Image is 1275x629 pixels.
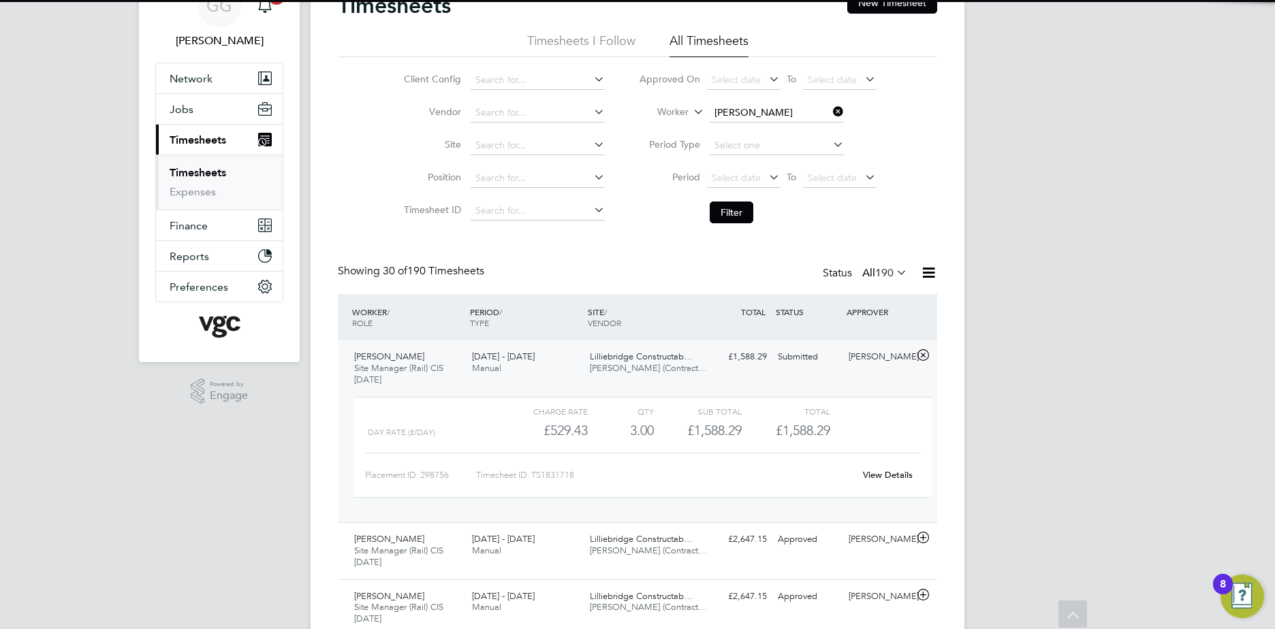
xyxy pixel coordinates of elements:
[210,378,248,390] span: Powered by
[354,362,443,385] span: Site Manager (Rail) CIS [DATE]
[741,306,766,317] span: TOTAL
[156,155,283,210] div: Timesheets
[472,601,501,613] span: Manual
[400,106,461,118] label: Vendor
[772,585,843,608] div: Approved
[349,300,467,335] div: WORKER
[588,403,654,419] div: QTY
[590,545,707,556] span: [PERSON_NAME] (Contract…
[783,70,800,88] span: To
[354,545,443,568] span: Site Manager (Rail) CIS [DATE]
[170,133,226,146] span: Timesheets
[383,264,407,278] span: 30 of
[710,201,753,223] button: Filter
[590,362,707,374] span: [PERSON_NAME] (Contract…
[467,300,584,335] div: PERIOD
[1221,575,1264,618] button: Open Resource Center, 8 new notifications
[702,346,772,368] div: £1,588.29
[863,469,913,481] a: View Details
[470,317,489,328] span: TYPE
[500,403,588,419] div: Charge rate
[843,528,914,551] div: [PERSON_NAME]
[590,351,693,362] span: Lilliebridge Constructab…
[210,390,248,402] span: Engage
[472,590,535,602] span: [DATE] - [DATE]
[170,280,228,293] span: Preferences
[156,94,283,124] button: Jobs
[400,73,461,85] label: Client Config
[590,590,693,602] span: Lilliebridge Constructab…
[776,422,830,438] span: £1,588.29
[354,533,424,545] span: [PERSON_NAME]
[170,185,216,198] a: Expenses
[843,585,914,608] div: [PERSON_NAME]
[710,103,844,123] input: Search for...
[387,306,390,317] span: /
[156,63,283,93] button: Network
[710,136,844,155] input: Select one
[590,533,693,545] span: Lilliebridge Constructab…
[472,351,535,362] span: [DATE] - [DATE]
[808,74,857,86] span: Select date
[702,585,772,608] div: £2,647.15
[639,138,700,150] label: Period Type
[400,171,461,183] label: Position
[471,201,605,221] input: Search for...
[808,172,857,184] span: Select date
[170,103,193,116] span: Jobs
[156,272,283,302] button: Preferences
[338,264,487,278] div: Showing
[400,138,461,150] label: Site
[354,601,443,624] span: Site Manager (Rail) CIS [DATE]
[712,74,761,86] span: Select date
[584,300,702,335] div: SITE
[527,33,635,57] li: Timesheets I Follow
[772,528,843,551] div: Approved
[654,419,742,442] div: £1,588.29
[702,528,772,551] div: £2,647.15
[170,72,212,85] span: Network
[499,306,502,317] span: /
[365,464,476,486] div: Placement ID: 298756
[352,317,373,328] span: ROLE
[639,73,700,85] label: Approved On
[1220,584,1226,602] div: 8
[156,125,283,155] button: Timesheets
[588,419,654,442] div: 3.00
[823,264,910,283] div: Status
[639,171,700,183] label: Period
[604,306,607,317] span: /
[199,316,240,338] img: vgcgroup-logo-retina.png
[862,266,907,280] label: All
[875,266,894,280] span: 190
[742,403,830,419] div: Total
[588,317,621,328] span: VENDOR
[654,403,742,419] div: Sub Total
[155,316,283,338] a: Go to home page
[383,264,484,278] span: 190 Timesheets
[772,300,843,324] div: STATUS
[772,346,843,368] div: Submitted
[156,241,283,271] button: Reports
[170,219,208,232] span: Finance
[712,172,761,184] span: Select date
[400,204,461,216] label: Timesheet ID
[170,166,226,179] a: Timesheets
[500,419,588,442] div: £529.43
[670,33,749,57] li: All Timesheets
[471,136,605,155] input: Search for...
[354,351,424,362] span: [PERSON_NAME]
[590,601,707,613] span: [PERSON_NAME] (Contract…
[472,533,535,545] span: [DATE] - [DATE]
[627,106,689,119] label: Worker
[170,250,209,263] span: Reports
[471,169,605,188] input: Search for...
[471,71,605,90] input: Search for...
[368,428,435,437] span: Day rate (£/day)
[156,210,283,240] button: Finance
[191,378,249,404] a: Powered byEngage
[354,590,424,602] span: [PERSON_NAME]
[843,346,914,368] div: [PERSON_NAME]
[472,362,501,374] span: Manual
[843,300,914,324] div: APPROVER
